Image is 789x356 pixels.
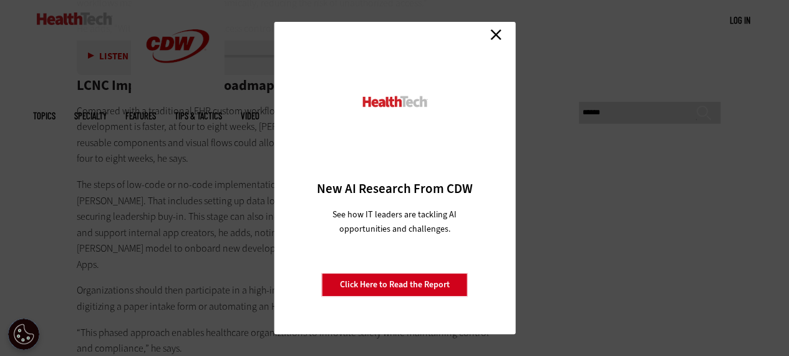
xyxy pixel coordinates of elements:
[296,180,493,197] h3: New AI Research From CDW
[8,319,39,350] div: Cookie Settings
[486,25,505,44] a: Close
[317,207,472,236] p: See how IT leaders are tackling AI opportunities and challenges.
[322,273,468,297] a: Click Here to Read the Report
[361,95,428,108] img: HealthTech_0.png
[8,319,39,350] button: Open Preferences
